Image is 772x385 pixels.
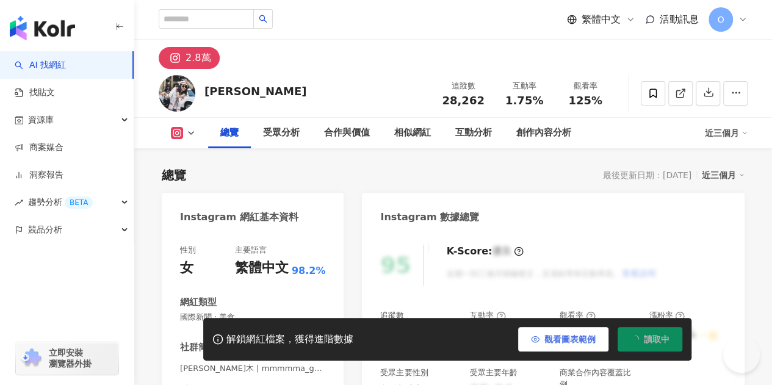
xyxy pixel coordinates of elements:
[263,126,300,140] div: 受眾分析
[10,16,75,40] img: logo
[380,310,404,321] div: 追蹤數
[235,245,267,256] div: 主要語言
[15,87,55,99] a: 找貼文
[518,327,608,351] button: 觀看圖表範例
[65,196,93,209] div: BETA
[446,245,524,258] div: K-Score :
[159,75,195,112] img: KOL Avatar
[394,126,431,140] div: 相似網紅
[204,84,306,99] div: [PERSON_NAME]
[49,347,92,369] span: 立即安裝 瀏覽器外掛
[180,363,325,374] span: [PERSON_NAME]木 | mmmmma_ggie
[180,245,196,256] div: 性別
[702,167,745,183] div: 近三個月
[470,310,506,321] div: 互動率
[644,334,669,344] span: 讀取中
[15,169,63,181] a: 洞察報告
[582,13,621,26] span: 繁體中文
[505,95,543,107] span: 1.75%
[180,210,298,224] div: Instagram 網紅基本資料
[717,13,724,26] span: O
[324,126,370,140] div: 合作與價值
[470,367,518,378] div: 受眾主要年齡
[226,333,353,346] div: 解鎖網紅檔案，獲得進階數據
[20,348,43,368] img: chrome extension
[516,126,571,140] div: 創作內容分析
[603,170,691,180] div: 最後更新日期：[DATE]
[259,15,267,23] span: search
[235,259,289,278] div: 繁體中文
[629,333,641,345] span: loading
[28,106,54,134] span: 資源庫
[16,342,118,375] a: chrome extension立即安裝 瀏覽器外掛
[180,296,217,309] div: 網紅類型
[180,312,325,323] span: 國際新聞 · 美食
[455,126,492,140] div: 互動分析
[562,80,608,92] div: 觀看率
[544,334,596,344] span: 觀看圖表範例
[186,49,211,67] div: 2.8萬
[660,13,699,25] span: 活動訊息
[292,264,326,278] span: 98.2%
[442,94,484,107] span: 28,262
[705,123,748,143] div: 近三個月
[159,47,220,69] button: 2.8萬
[162,167,186,184] div: 總覽
[15,142,63,154] a: 商案媒合
[28,189,93,216] span: 趨勢分析
[560,310,596,321] div: 觀看率
[501,80,547,92] div: 互動率
[618,327,682,351] button: 讀取中
[28,216,62,243] span: 競品分析
[380,367,428,378] div: 受眾主要性別
[380,210,479,224] div: Instagram 數據總覽
[568,95,602,107] span: 125%
[220,126,239,140] div: 總覽
[15,59,66,71] a: searchAI 找網紅
[180,259,193,278] div: 女
[15,198,23,207] span: rise
[440,80,486,92] div: 追蹤數
[649,310,685,321] div: 漲粉率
